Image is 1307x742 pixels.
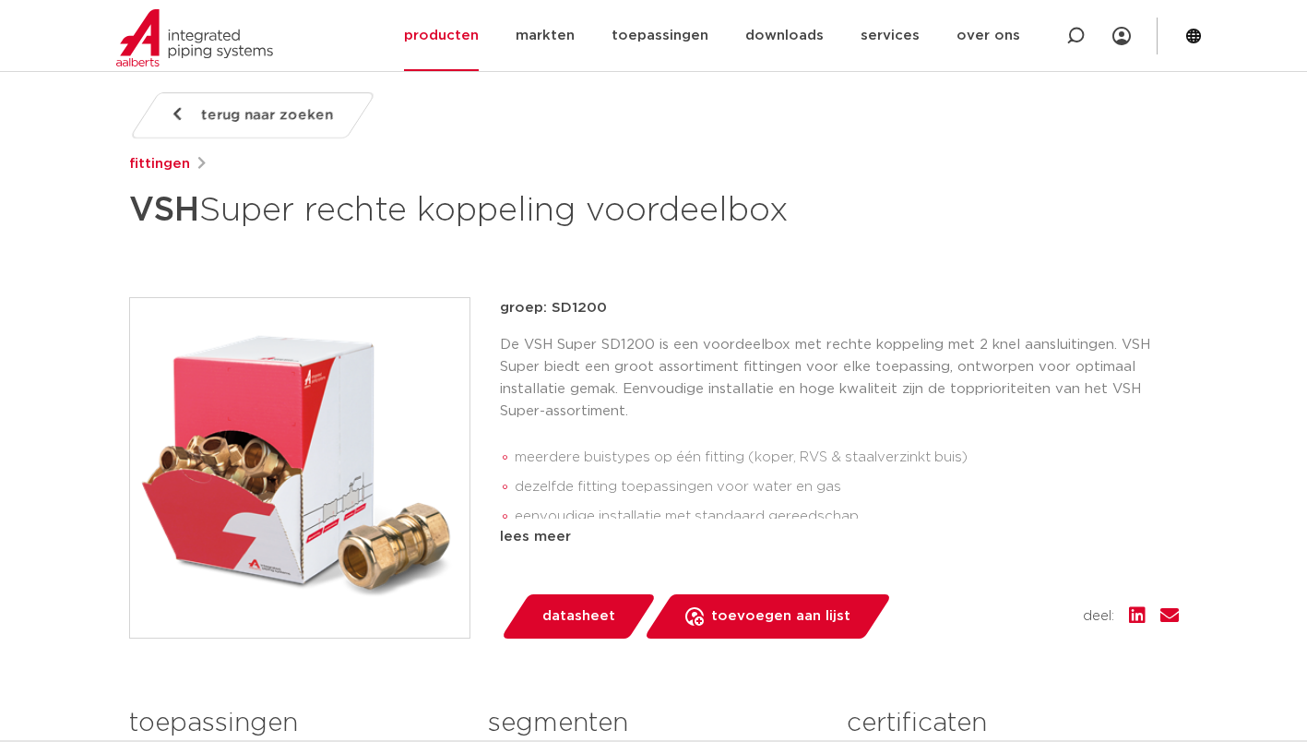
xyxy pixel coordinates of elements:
[711,602,850,631] span: toevoegen aan lijst
[542,602,615,631] span: datasheet
[488,705,819,742] h3: segmenten
[500,334,1179,423] p: De VSH Super SD1200 is een voordeelbox met rechte koppeling met 2 knel aansluitingen. VSH Super b...
[515,473,1179,502] li: dezelfde fitting toepassingen voor water en gas
[1083,605,1114,628] span: deel:
[500,297,1179,319] p: groep: SD1200
[847,705,1178,742] h3: certificaten
[128,92,375,138] a: terug naar zoeken
[129,194,199,227] strong: VSH
[500,526,1179,548] div: lees meer
[515,502,1179,532] li: eenvoudige installatie met standaard gereedschap
[500,594,657,639] a: datasheet
[129,183,822,238] h1: Super rechte koppeling voordeelbox
[201,101,333,130] span: terug naar zoeken
[129,705,460,742] h3: toepassingen
[129,153,190,175] a: fittingen
[130,298,469,638] img: Product Image for VSH Super rechte koppeling voordeelbox
[515,443,1179,473] li: meerdere buistypes op één fitting (koper, RVS & staalverzinkt buis)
